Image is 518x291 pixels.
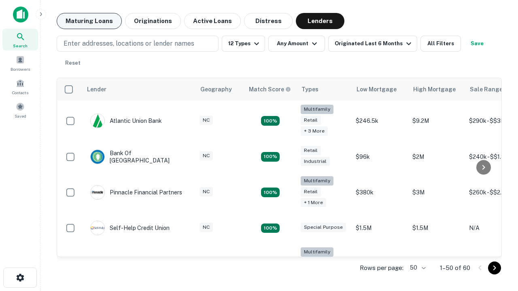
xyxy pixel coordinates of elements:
div: NC [200,151,213,160]
p: Rows per page: [360,263,403,273]
td: $246.5k [352,101,408,141]
td: $246k [352,243,408,284]
div: Special Purpose [301,223,346,232]
td: $1.5M [408,213,465,243]
div: Industrial [301,157,330,166]
button: Any Amount [268,36,325,52]
a: Borrowers [2,52,38,74]
div: Geography [200,84,232,94]
td: $96k [352,141,408,172]
th: High Mortgage [408,78,465,101]
img: picture [91,186,104,199]
div: + 3 more [301,127,328,136]
img: picture [91,221,104,235]
div: Atlantic Union Bank [90,114,162,128]
p: Enter addresses, locations or lender names [64,39,194,48]
td: $9.2M [408,101,465,141]
a: Contacts [2,76,38,97]
div: Matching Properties: 15, hasApolloMatch: undefined [261,152,280,162]
div: Capitalize uses an advanced AI algorithm to match your search with the best lender. The match sco... [249,85,291,94]
p: 1–50 of 60 [440,263,470,273]
div: Multifamily [301,105,333,114]
button: Maturing Loans [57,13,122,29]
div: Bank Of [GEOGRAPHIC_DATA] [90,150,187,164]
div: Originated Last 6 Months [335,39,414,48]
th: Low Mortgage [352,78,408,101]
a: Search [2,29,38,51]
div: NC [200,223,213,232]
button: All Filters [420,36,461,52]
div: Lender [87,84,106,94]
span: Contacts [12,89,28,96]
div: Retail [301,187,321,196]
th: Lender [82,78,195,101]
div: 50 [407,262,427,274]
td: $2M [408,141,465,172]
div: Retail [301,146,321,155]
td: $380k [352,172,408,213]
button: Save your search to get updates of matches that match your search criteria. [464,36,490,52]
div: Multifamily [301,176,333,186]
td: $1.5M [352,213,408,243]
th: Types [297,78,352,101]
div: Sale Range [470,84,503,94]
div: NC [200,187,213,196]
th: Capitalize uses an advanced AI algorithm to match your search with the best lender. The match sco... [244,78,297,101]
img: picture [91,114,104,128]
span: Search [13,42,28,49]
div: Pinnacle Financial Partners [90,185,182,200]
h6: Match Score [249,85,289,94]
button: 12 Types [222,36,265,52]
button: Go to next page [488,261,501,274]
th: Geography [195,78,244,101]
span: Borrowers [11,66,30,72]
td: $3M [408,172,465,213]
div: + 1 more [301,198,326,207]
button: Active Loans [184,13,241,29]
div: Types [301,84,318,94]
a: Saved [2,99,38,121]
img: capitalize-icon.png [13,6,28,23]
div: The Fidelity Bank [90,257,156,271]
div: Matching Properties: 17, hasApolloMatch: undefined [261,188,280,197]
div: NC [200,116,213,125]
button: Originations [125,13,181,29]
button: Distress [244,13,293,29]
div: Matching Properties: 10, hasApolloMatch: undefined [261,116,280,126]
div: Self-help Credit Union [90,221,170,235]
div: High Mortgage [413,84,456,94]
button: Reset [60,55,86,71]
div: Retail [301,116,321,125]
span: Saved [15,113,26,119]
button: Lenders [296,13,344,29]
iframe: Chat Widget [478,200,518,239]
div: Low Mortgage [357,84,397,94]
button: Enter addresses, locations or lender names [57,36,219,52]
div: Multifamily [301,247,333,257]
td: $3.2M [408,243,465,284]
button: Originated Last 6 Months [328,36,417,52]
div: Matching Properties: 11, hasApolloMatch: undefined [261,224,280,233]
img: picture [91,150,104,164]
